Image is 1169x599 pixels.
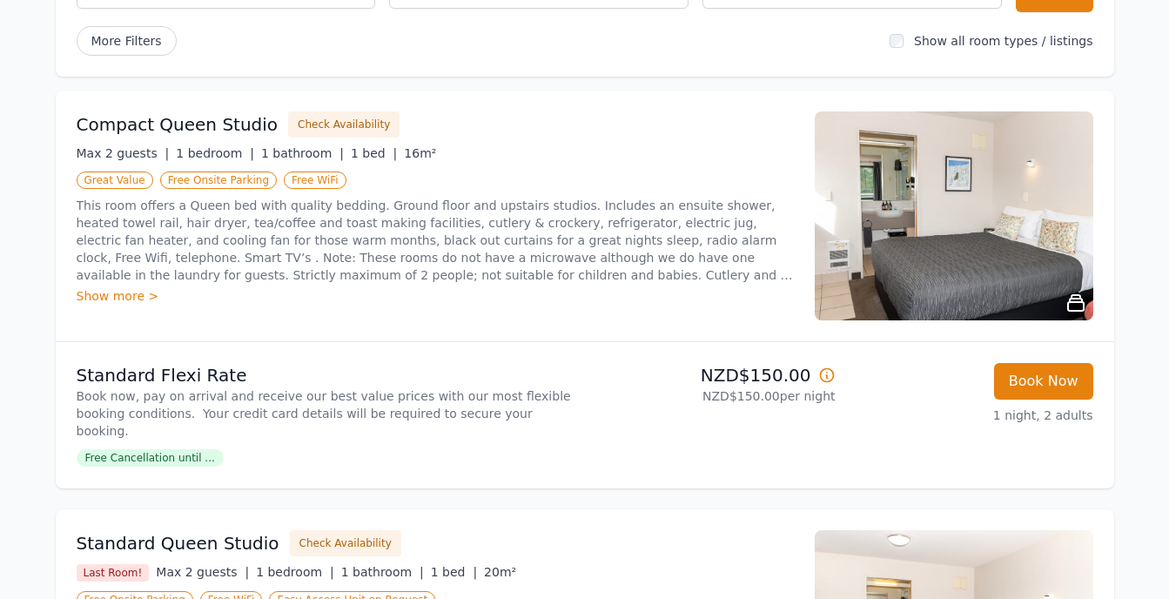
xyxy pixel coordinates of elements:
div: Show more > [77,287,794,305]
button: Book Now [994,363,1093,400]
p: This room offers a Queen bed with quality bedding. Ground floor and upstairs studios. Includes an... [77,197,794,284]
span: Max 2 guests | [77,146,170,160]
span: 1 bedroom | [176,146,254,160]
span: 16m² [404,146,436,160]
p: NZD$150.00 [592,363,836,387]
span: 1 bedroom | [256,565,334,579]
h3: Compact Queen Studio [77,112,279,137]
span: 1 bed | [431,565,477,579]
span: Max 2 guests | [156,565,249,579]
span: Free WiFi [284,172,346,189]
p: Standard Flexi Rate [77,363,578,387]
span: 1 bathroom | [261,146,344,160]
span: More Filters [77,26,177,56]
p: NZD$150.00 per night [592,387,836,405]
button: Check Availability [290,530,401,556]
label: Show all room types / listings [914,34,1092,48]
span: Great Value [77,172,153,189]
span: 1 bathroom | [341,565,424,579]
p: 1 night, 2 adults [850,407,1093,424]
span: 1 bed | [351,146,397,160]
span: Free Cancellation until ... [77,449,224,467]
span: Free Onsite Parking [160,172,277,189]
span: Last Room! [77,564,150,582]
p: Book now, pay on arrival and receive our best value prices with our most flexible booking conditi... [77,387,578,440]
h3: Standard Queen Studio [77,531,279,555]
button: Check Availability [288,111,400,138]
span: 20m² [484,565,516,579]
